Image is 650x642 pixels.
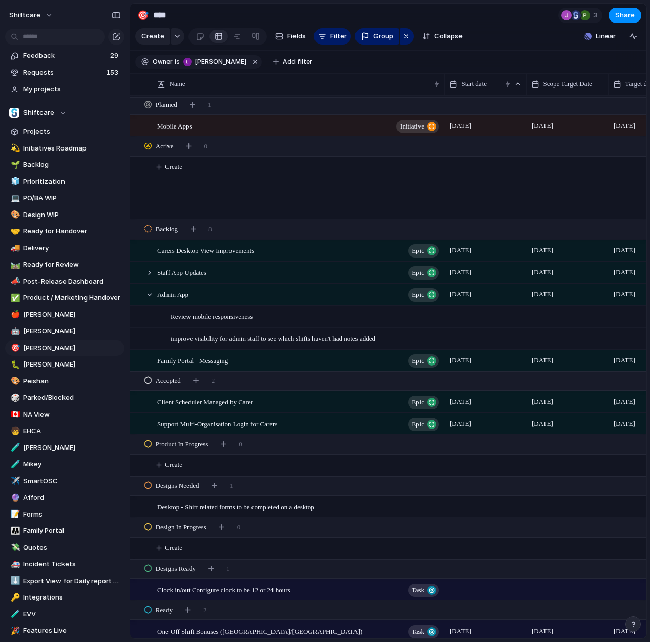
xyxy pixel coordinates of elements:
[447,288,474,301] span: [DATE]
[5,257,124,272] a: 🛤️Ready for Review
[208,100,212,110] span: 1
[11,226,18,238] div: 🤝
[9,626,19,636] button: 🎉
[9,493,19,503] button: 🔮
[11,326,18,337] div: 🤖
[11,309,18,320] div: 🍎
[529,396,556,408] span: [DATE]
[611,120,638,132] span: [DATE]
[165,460,182,470] span: Create
[11,625,18,637] div: 🎉
[5,390,124,405] a: 🎲Parked/Blocked
[283,57,312,67] span: Add filter
[5,540,124,555] a: 💸Quotes
[412,395,424,410] span: Epic
[195,57,246,67] span: [PERSON_NAME]
[529,418,556,430] span: [DATE]
[412,266,424,280] span: Epic
[5,207,124,223] div: 🎨Design WIP
[5,573,124,589] div: ⬇️Export View for Daily report [DATE]
[181,56,248,68] button: [PERSON_NAME]
[529,625,556,637] span: [DATE]
[5,190,124,206] a: 💻PO/BA WIP
[173,56,182,68] button: is
[23,126,121,137] span: Projects
[9,609,19,619] button: 🧪
[23,68,103,78] span: Requests
[355,28,399,45] button: Group
[11,525,18,537] div: 👪
[157,625,362,637] span: One-Off Shift Bonuses ([GEOGRAPHIC_DATA]/[GEOGRAPHIC_DATA])
[408,288,439,302] button: Epic
[156,439,208,450] span: Product In Progress
[5,623,124,638] div: 🎉Features Live
[23,426,121,436] span: EHCA
[9,509,19,520] button: 📝
[157,244,254,256] span: Carers Desktop View Improvements
[9,243,19,253] button: 🚚
[5,374,124,389] a: 🎨Peishan
[543,79,592,89] span: Scope Target Date
[5,65,124,80] a: Requests153
[23,509,121,520] span: Forms
[156,481,199,491] span: Designs Needed
[11,176,18,187] div: 🧊
[226,564,230,574] span: 1
[212,376,215,386] span: 2
[408,354,439,368] button: Epic
[11,209,18,221] div: 🎨
[5,157,124,173] a: 🌱Backlog
[9,193,19,203] button: 💻
[9,143,19,154] button: 💫
[175,57,180,67] span: is
[171,332,375,344] span: improve visibility for admin staff to see which shifts haven't had notes added
[412,625,424,639] span: Task
[5,274,124,289] div: 📣Post-Release Dashboard
[23,576,121,586] span: Export View for Daily report [DATE]
[5,423,124,439] a: 🧒EHCA
[5,241,124,256] a: 🚚Delivery
[5,607,124,622] div: 🧪EVV
[156,224,178,234] span: Backlog
[9,310,19,320] button: 🍎
[156,376,181,386] span: Accepted
[9,376,19,387] button: 🎨
[267,55,319,69] button: Add filter
[408,266,439,280] button: Epic
[5,81,124,97] a: My projects
[5,48,124,63] a: Feedback29
[11,542,18,553] div: 💸
[11,425,18,437] div: 🧒
[11,375,18,387] div: 🎨
[611,625,638,637] span: [DATE]
[23,193,121,203] span: PO/BA WIP
[447,354,474,367] span: [DATE]
[23,276,121,287] span: Post-Release Dashboard
[23,543,121,553] span: Quotes
[5,557,124,572] a: 🚑Incident Tickets
[330,31,347,41] span: Filter
[418,28,467,45] button: Collapse
[5,340,124,356] a: 🎯[PERSON_NAME]
[5,290,124,306] a: ✅Product / Marketing Handover
[135,28,170,45] button: Create
[5,490,124,505] div: 🔮Afford
[5,141,124,156] div: 💫Initiatives Roadmap
[9,592,19,603] button: 🔑
[412,583,424,597] span: Task
[408,396,439,409] button: Epic
[9,359,19,370] button: 🐛
[165,162,182,172] span: Create
[5,324,124,339] a: 🤖[PERSON_NAME]
[239,439,242,450] span: 0
[157,396,253,408] span: Client Scheduler Managed by Carer
[596,31,616,41] span: Linear
[157,584,290,595] span: Clock in/out Configure clock to be 12 or 24 hours
[11,442,18,454] div: 🧪
[170,79,185,89] span: Name
[23,243,121,253] span: Delivery
[5,357,124,372] a: 🐛[PERSON_NAME]
[447,396,474,408] span: [DATE]
[5,457,124,472] div: 🧪Mikey
[529,288,556,301] span: [DATE]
